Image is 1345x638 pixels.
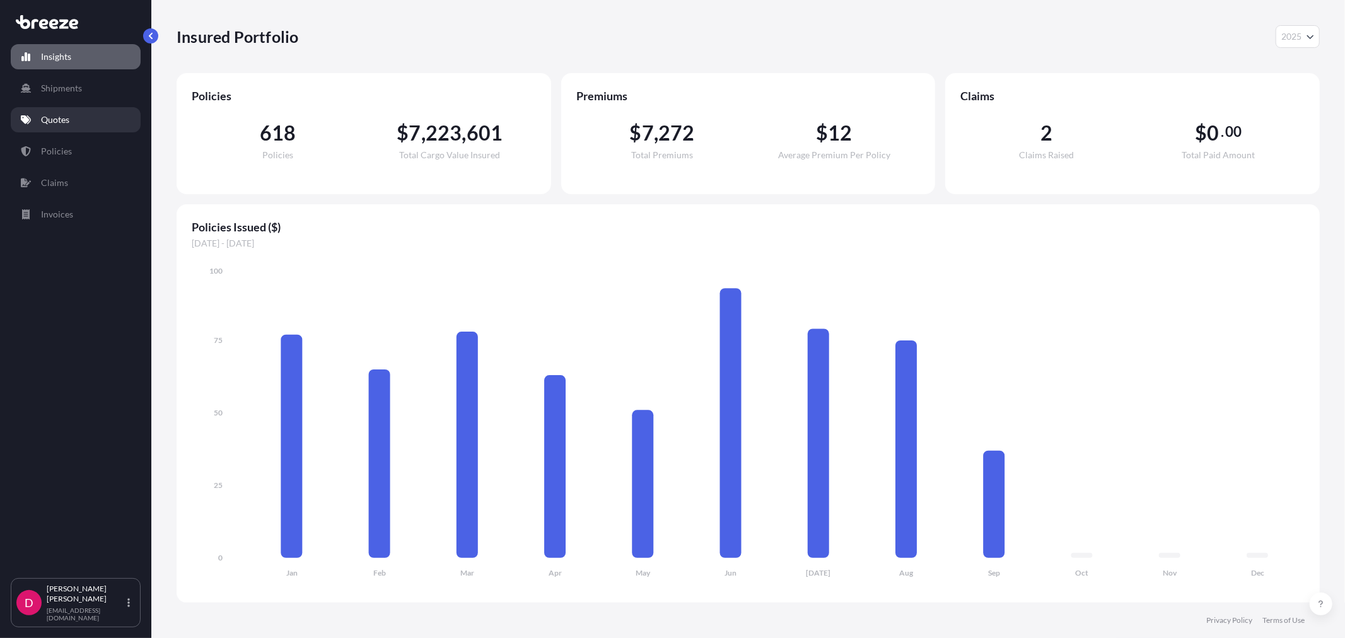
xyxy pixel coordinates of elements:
[41,50,71,63] p: Insights
[1208,123,1220,143] span: 0
[41,145,72,158] p: Policies
[1281,30,1301,43] span: 2025
[11,107,141,132] a: Quotes
[1221,127,1224,137] span: .
[988,569,1000,578] tspan: Sep
[11,76,141,101] a: Shipments
[778,151,890,159] span: Average Premium Per Policy
[11,170,141,195] a: Claims
[636,569,651,578] tspan: May
[11,139,141,164] a: Policies
[960,88,1305,103] span: Claims
[41,82,82,95] p: Shipments
[262,151,293,159] span: Policies
[421,123,426,143] span: ,
[399,151,500,159] span: Total Cargo Value Insured
[642,123,654,143] span: 7
[25,596,33,609] span: D
[1163,569,1177,578] tspan: Nov
[654,123,658,143] span: ,
[1195,123,1207,143] span: $
[828,123,852,143] span: 12
[426,123,462,143] span: 223
[177,26,298,47] p: Insured Portfolio
[462,123,466,143] span: ,
[373,569,386,578] tspan: Feb
[658,123,695,143] span: 272
[725,569,737,578] tspan: Jun
[209,266,223,275] tspan: 100
[192,88,536,103] span: Policies
[1040,123,1052,143] span: 2
[1019,151,1074,159] span: Claims Raised
[41,113,69,126] p: Quotes
[47,606,125,622] p: [EMAIL_ADDRESS][DOMAIN_NAME]
[1182,151,1255,159] span: Total Paid Amount
[41,177,68,189] p: Claims
[549,569,562,578] tspan: Apr
[214,480,223,490] tspan: 25
[11,44,141,69] a: Insights
[460,569,474,578] tspan: Mar
[409,123,421,143] span: 7
[192,219,1305,235] span: Policies Issued ($)
[629,123,641,143] span: $
[1225,127,1242,137] span: 00
[260,123,296,143] span: 618
[816,123,828,143] span: $
[214,335,223,345] tspan: 75
[41,208,73,221] p: Invoices
[576,88,921,103] span: Premiums
[47,584,125,604] p: [PERSON_NAME] [PERSON_NAME]
[397,123,409,143] span: $
[286,569,298,578] tspan: Jan
[214,408,223,417] tspan: 50
[806,569,831,578] tspan: [DATE]
[218,553,223,562] tspan: 0
[1276,25,1320,48] button: Year Selector
[1262,615,1305,625] a: Terms of Use
[1206,615,1252,625] a: Privacy Policy
[467,123,503,143] span: 601
[1251,569,1264,578] tspan: Dec
[899,569,914,578] tspan: Aug
[192,237,1305,250] span: [DATE] - [DATE]
[631,151,693,159] span: Total Premiums
[11,202,141,227] a: Invoices
[1075,569,1088,578] tspan: Oct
